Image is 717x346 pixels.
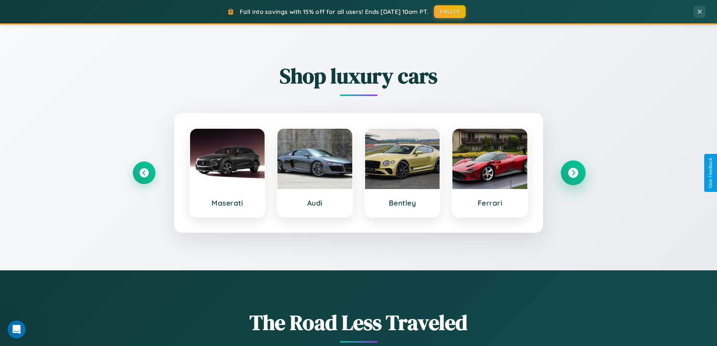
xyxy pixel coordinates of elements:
h3: Ferrari [460,198,520,207]
h2: Shop luxury cars [133,61,585,90]
h3: Bentley [373,198,432,207]
h3: Audi [285,198,345,207]
button: FALL15 [434,5,466,18]
h1: The Road Less Traveled [133,308,585,337]
iframe: Intercom live chat [8,320,26,338]
h3: Maserati [198,198,257,207]
div: Give Feedback [708,158,713,188]
span: Fall into savings with 15% off for all users! Ends [DATE] 10am PT. [240,8,428,15]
